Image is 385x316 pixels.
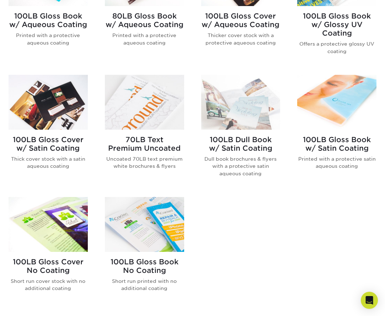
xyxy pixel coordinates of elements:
a: 70LB Text<br/>Premium Uncoated Brochures & Flyers 70LB TextPremium Uncoated Uncoated 70LB text pr... [105,75,184,188]
h2: 100LB Gloss Book w/ Satin Coating [297,135,376,152]
p: Thick cover stock with a satin aqueous coating [9,155,88,170]
p: Uncoated 70LB text premium white brochures & flyers [105,155,184,170]
p: Short run printed with no additional coating [105,278,184,292]
div: Open Intercom Messenger [361,292,378,309]
a: 100LB Gloss Book<br/>w/ Satin Coating Brochures & Flyers 100LB Gloss Bookw/ Satin Coating Printed... [297,75,376,188]
a: 100LB Gloss Cover<br/>w/ Satin Coating Brochures & Flyers 100LB Gloss Coverw/ Satin Coating Thick... [9,75,88,188]
h2: 100LB Gloss Cover No Coating [9,258,88,275]
h2: 70LB Text Premium Uncoated [105,135,184,152]
img: 100LB Gloss Cover<br/>No Coating Brochures & Flyers [9,197,88,252]
img: 100LB Gloss Book<br/>w/ Satin Coating Brochures & Flyers [297,75,376,130]
h2: 100LB Gloss Book w/ Aqueous Coating [9,12,88,29]
h2: 100LB Gloss Cover w/ Aqueous Coating [201,12,280,29]
img: 100LB Dull Book<br/>w/ Satin Coating Brochures & Flyers [201,75,280,130]
p: Thicker cover stock with a protective aqueous coating [201,32,280,46]
a: 100LB Dull Book<br/>w/ Satin Coating Brochures & Flyers 100LB Dull Bookw/ Satin Coating Dull book... [201,75,280,188]
p: Printed with a protective satin aqueous coating [297,155,376,170]
p: Printed with a protective aqueous coating [105,32,184,46]
p: Dull book brochures & flyers with a protective satin aqueous coating [201,155,280,177]
img: 70LB Text<br/>Premium Uncoated Brochures & Flyers [105,75,184,130]
h2: 80LB Gloss Book w/ Aqueous Coating [105,12,184,29]
a: 100LB Gloss Book<br/>No Coating Brochures & Flyers 100LB Gloss BookNo Coating Short run printed w... [105,197,184,304]
h2: 100LB Gloss Book w/ Glossy UV Coating [297,12,376,37]
p: Short run cover stock with no additional coating [9,278,88,292]
h2: 100LB Gloss Cover w/ Satin Coating [9,135,88,152]
p: Offers a protective glossy UV coating [297,40,376,55]
h2: 100LB Dull Book w/ Satin Coating [201,135,280,152]
a: 100LB Gloss Cover<br/>No Coating Brochures & Flyers 100LB Gloss CoverNo Coating Short run cover s... [9,197,88,304]
h2: 100LB Gloss Book No Coating [105,258,184,275]
p: Printed with a protective aqueous coating [9,32,88,46]
img: 100LB Gloss Cover<br/>w/ Satin Coating Brochures & Flyers [9,75,88,130]
img: 100LB Gloss Book<br/>No Coating Brochures & Flyers [105,197,184,252]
